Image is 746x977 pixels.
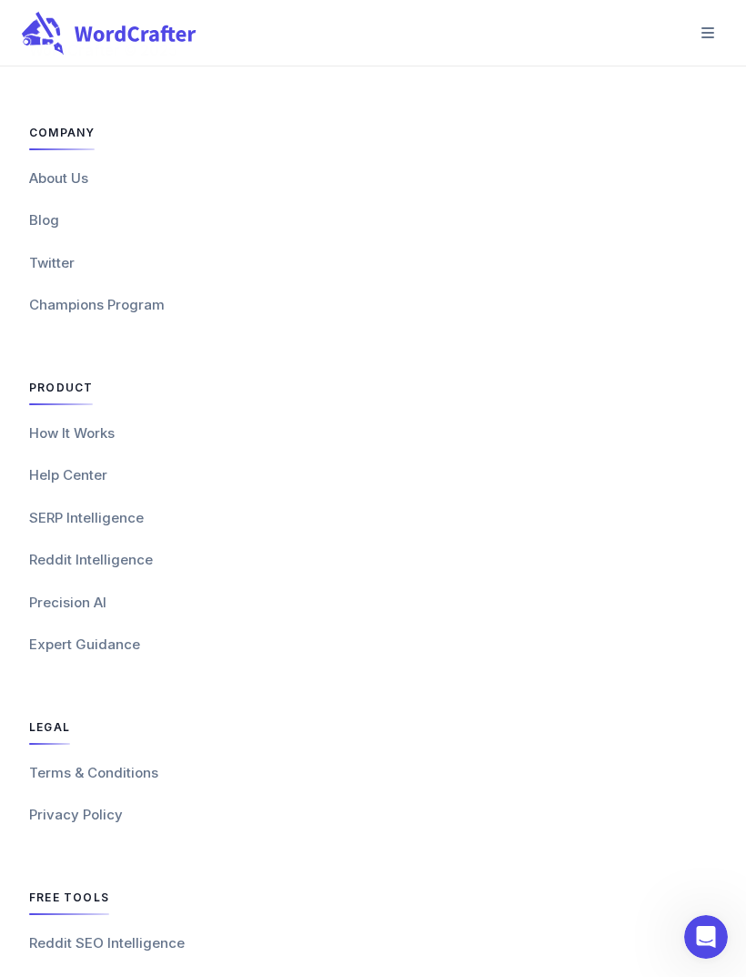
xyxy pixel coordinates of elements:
span: Reddit Intelligence [29,551,153,568]
span: How It Works [29,424,115,442]
a: Terms & Conditions [29,763,158,784]
span: About Us [29,169,88,187]
a: About Us [29,168,88,189]
a: Help Center [29,465,107,486]
span: Help Center [29,466,107,483]
span: Product [29,374,93,402]
a: SERP Intelligence [29,508,144,529]
a: Expert Guidance [29,635,140,656]
span: Company [29,119,95,147]
span: Privacy Policy [29,806,123,823]
span: Champions Program [29,296,165,313]
span: Legal [29,714,70,741]
span: Expert Guidance [29,636,140,653]
span: Terms & Conditions [29,764,158,781]
a: Reddit SEO Intelligence [29,933,185,954]
iframe: Intercom live chat [684,915,728,959]
a: Reddit Intelligence [29,550,153,571]
span: Blog [29,211,59,229]
span: SERP Intelligence [29,509,144,526]
a: Blog [29,210,59,231]
a: Privacy Policy [29,805,123,826]
a: Precision AI [29,593,106,614]
span: Precision AI [29,594,106,611]
a: Champions Program [29,295,165,316]
span: Free Tools [29,884,109,911]
span: Twitter [29,254,75,271]
span: Reddit SEO Intelligence [29,934,185,952]
a: Twitter [29,253,75,274]
a: How It Works [29,423,115,444]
